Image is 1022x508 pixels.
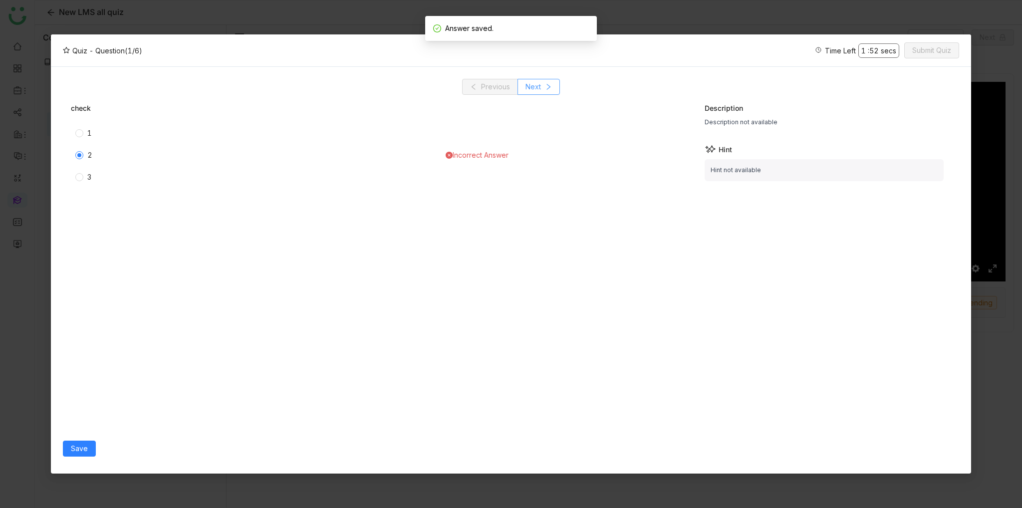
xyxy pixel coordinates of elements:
[71,443,88,454] span: Save
[87,150,92,161] div: 2
[525,81,541,92] span: Next
[517,79,560,95] button: Next
[445,24,494,32] span: Answer saved.
[87,172,91,183] div: 3
[825,45,856,56] span: Time Left
[904,42,959,58] button: Submit Quiz
[858,43,899,58] span: 1 : 52 secs
[446,150,509,161] div: Incorrect Answer
[705,117,944,127] div: Description not available
[87,128,92,139] div: 1
[63,45,142,56] div: Quiz - Question (1/6)
[63,441,96,457] button: Save
[705,103,944,113] div: Description
[705,159,944,181] div: Hint not available
[705,143,944,155] div: Hint
[462,79,518,95] button: Previous
[71,103,685,113] div: check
